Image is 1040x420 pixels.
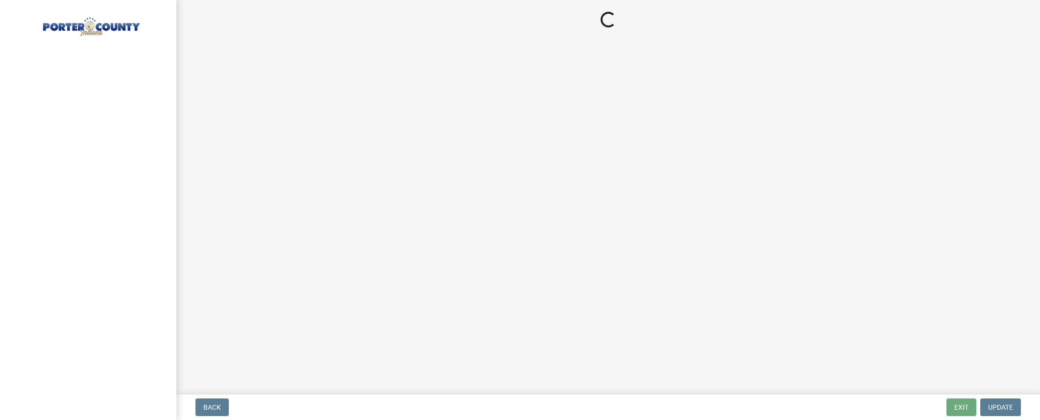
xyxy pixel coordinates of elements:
button: Exit [946,398,976,416]
img: Porter County, Indiana [20,10,161,38]
button: Update [980,398,1021,416]
button: Back [195,398,229,416]
span: Back [203,403,221,411]
span: Update [988,403,1013,411]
